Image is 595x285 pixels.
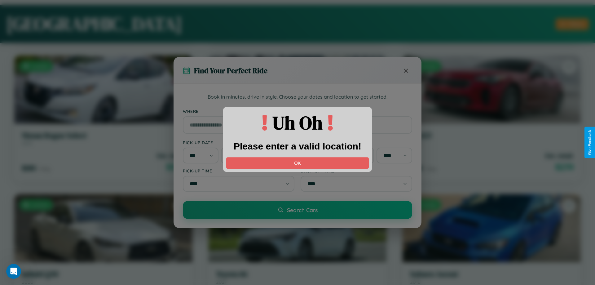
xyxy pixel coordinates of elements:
label: Pick-up Time [183,168,294,173]
label: Drop-off Date [301,140,412,145]
h3: Find Your Perfect Ride [194,65,267,76]
p: Book in minutes, drive in style. Choose your dates and location to get started. [183,93,412,101]
label: Pick-up Date [183,140,294,145]
label: Where [183,109,412,114]
label: Drop-off Time [301,168,412,173]
span: Search Cars [287,207,318,213]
